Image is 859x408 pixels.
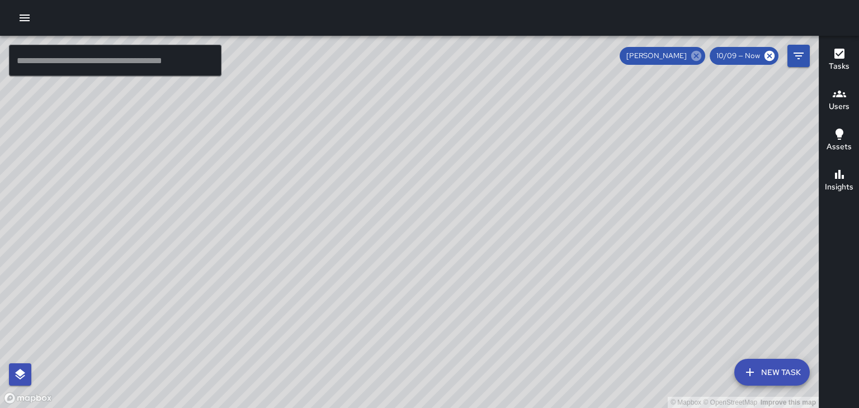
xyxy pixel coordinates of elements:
[620,50,693,61] span: [PERSON_NAME]
[829,60,849,73] h6: Tasks
[819,161,859,201] button: Insights
[620,47,705,65] div: [PERSON_NAME]
[827,141,852,153] h6: Assets
[787,45,810,67] button: Filters
[734,359,810,386] button: New Task
[825,181,853,193] h6: Insights
[819,80,859,121] button: Users
[710,50,767,61] span: 10/09 — Now
[819,121,859,161] button: Assets
[710,47,778,65] div: 10/09 — Now
[829,101,849,113] h6: Users
[819,40,859,80] button: Tasks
